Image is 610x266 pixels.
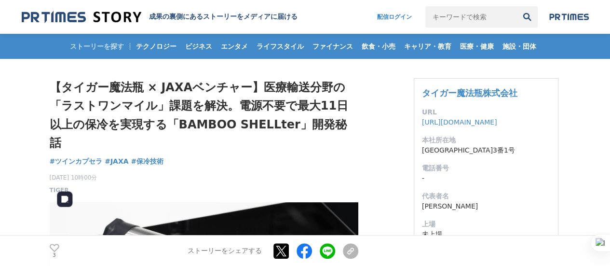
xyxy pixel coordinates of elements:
dt: 代表者名 [422,191,550,201]
a: 飲食・小売 [358,34,399,59]
a: テクノロジー [132,34,180,59]
dt: URL [422,107,550,117]
a: 医療・健康 [456,34,498,59]
h1: 【タイガー魔法瓶 × JAXAベンチャー】医療輸送分野の「ラストワンマイル」課題を解決。電源不要で最大11日以上の保冷を実現する「BAMBOO SHELLter」開発秘話 [50,78,358,153]
input: キーワードで検索 [425,6,516,28]
a: #JAXA [105,156,128,167]
a: ビジネス [181,34,216,59]
dd: [GEOGRAPHIC_DATA]3番1号 [422,145,550,155]
p: 3 [50,253,59,258]
dt: 上場 [422,219,550,229]
span: エンタメ [217,42,252,51]
a: TIGER [50,186,69,195]
dt: 電話番号 [422,163,550,173]
span: 医療・健康 [456,42,498,51]
a: ライフスタイル [253,34,308,59]
a: 施設・団体 [499,34,540,59]
img: 成果の裏側にあるストーリーをメディアに届ける [22,11,141,24]
a: #ツインカプセラ [50,156,103,167]
img: prtimes [549,13,589,21]
span: #保冷技術 [131,157,163,166]
h2: 成果の裏側にあるストーリーをメディアに届ける [149,13,298,21]
span: ライフスタイル [253,42,308,51]
p: ストーリーをシェアする [188,247,262,255]
span: キャリア・教育 [400,42,455,51]
dd: [PERSON_NAME] [422,201,550,211]
a: 成果の裏側にあるストーリーをメディアに届ける 成果の裏側にあるストーリーをメディアに届ける [22,11,298,24]
span: テクノロジー [132,42,180,51]
span: ビジネス [181,42,216,51]
button: 検索 [516,6,538,28]
span: ファイナンス [309,42,357,51]
span: [DATE] 10時00分 [50,173,97,182]
a: 配信ログイン [367,6,421,28]
dd: - [422,173,550,183]
span: #JAXA [105,157,128,166]
a: [URL][DOMAIN_NAME] [422,118,497,126]
dt: 本社所在地 [422,135,550,145]
a: タイガー魔法瓶株式会社 [422,88,517,98]
span: 施設・団体 [499,42,540,51]
a: ファイナンス [309,34,357,59]
a: #保冷技術 [131,156,163,167]
a: エンタメ [217,34,252,59]
span: #ツインカプセラ [50,157,103,166]
a: キャリア・教育 [400,34,455,59]
span: 飲食・小売 [358,42,399,51]
dd: 未上場 [422,229,550,239]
